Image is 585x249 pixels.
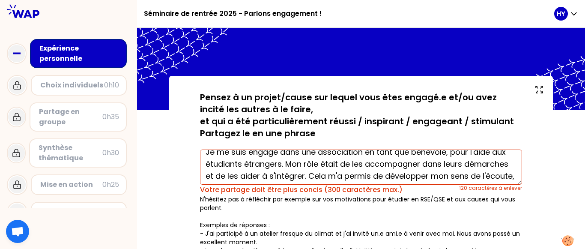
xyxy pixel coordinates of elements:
div: Votre partage doit être plus concis (300 caractères max.) [200,185,459,195]
textarea: Je me suis engagé dans une association en tant que bénévole, pour l'aide aux étudiants étrangers.... [200,150,522,185]
div: 0h30 [102,148,119,158]
div: Choix individuels [40,80,104,90]
button: HY [554,7,578,21]
div: 0h10 [104,80,119,90]
div: Evaluer [40,207,119,217]
div: 0h35 [102,112,119,122]
div: 120 caractères à enlever [459,185,522,195]
div: Partage en groupe [39,107,102,127]
div: 0h25 [102,180,119,190]
p: Pensez à un projet/cause sur lequel vous êtes engagé.e et/ou avez incité les autres à le faire, e... [200,91,522,139]
div: Synthèse thématique [39,143,102,163]
p: HY [557,9,565,18]
div: Ouvrir le chat [6,220,29,243]
div: Expérience personnelle [39,43,119,64]
div: Mise en action [40,180,102,190]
